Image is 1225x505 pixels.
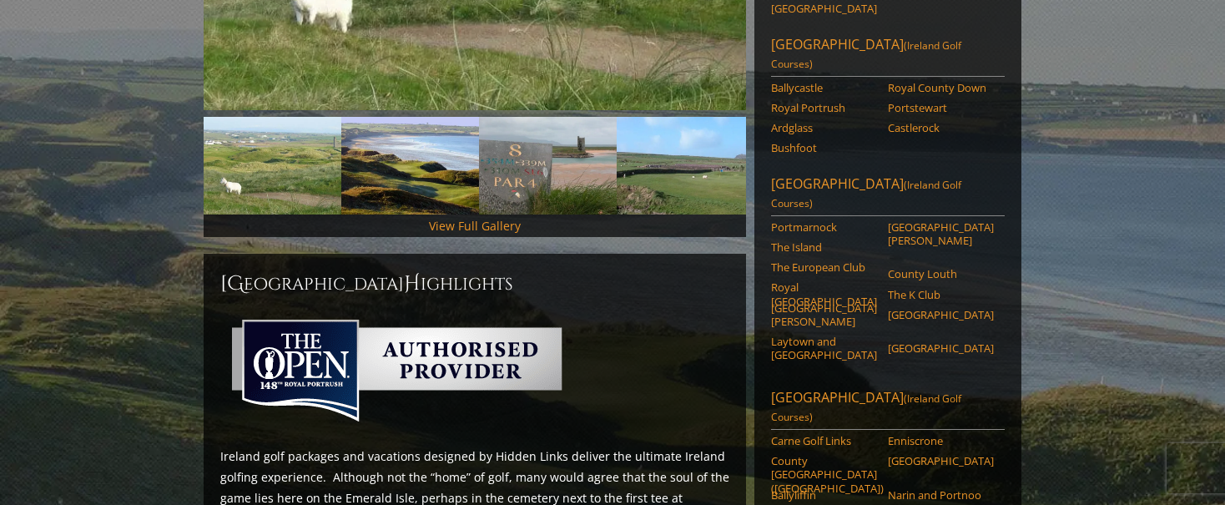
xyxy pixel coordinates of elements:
a: Narin and Portnoo [888,488,994,502]
a: [GEOGRAPHIC_DATA][PERSON_NAME] [771,301,877,329]
a: County [GEOGRAPHIC_DATA] ([GEOGRAPHIC_DATA]) [771,454,877,495]
a: The Island [771,240,877,254]
a: Portmarnock [771,220,877,234]
a: Carne Golf Links [771,434,877,447]
a: The K Club [888,288,994,301]
a: Castlerock [888,121,994,134]
a: [GEOGRAPHIC_DATA][PERSON_NAME] [888,220,994,248]
a: Bushfoot [771,141,877,154]
span: (Ireland Golf Courses) [771,391,961,424]
a: Ardglass [771,121,877,134]
a: [GEOGRAPHIC_DATA](Ireland Golf Courses) [771,35,1005,77]
a: Laytown and [GEOGRAPHIC_DATA] [771,335,877,362]
a: County Louth [888,267,994,280]
a: [GEOGRAPHIC_DATA](Ireland Golf Courses) [771,388,1005,430]
a: Enniscrone [888,434,994,447]
a: Royal Portrush [771,101,877,114]
a: Royal County Down [888,81,994,94]
a: [GEOGRAPHIC_DATA] [888,341,994,355]
a: [GEOGRAPHIC_DATA] [888,308,994,321]
a: [GEOGRAPHIC_DATA] [771,2,877,15]
h2: [GEOGRAPHIC_DATA] ighlights [220,270,729,297]
a: [GEOGRAPHIC_DATA](Ireland Golf Courses) [771,174,1005,216]
a: View Full Gallery [429,218,521,234]
span: (Ireland Golf Courses) [771,38,961,71]
a: Ballyliffin [771,488,877,502]
span: H [404,270,421,297]
a: The European Club [771,260,877,274]
a: Portstewart [888,101,994,114]
a: Ballycastle [771,81,877,94]
span: (Ireland Golf Courses) [771,178,961,210]
a: [GEOGRAPHIC_DATA] [888,454,994,467]
a: Royal [GEOGRAPHIC_DATA] [771,280,877,308]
